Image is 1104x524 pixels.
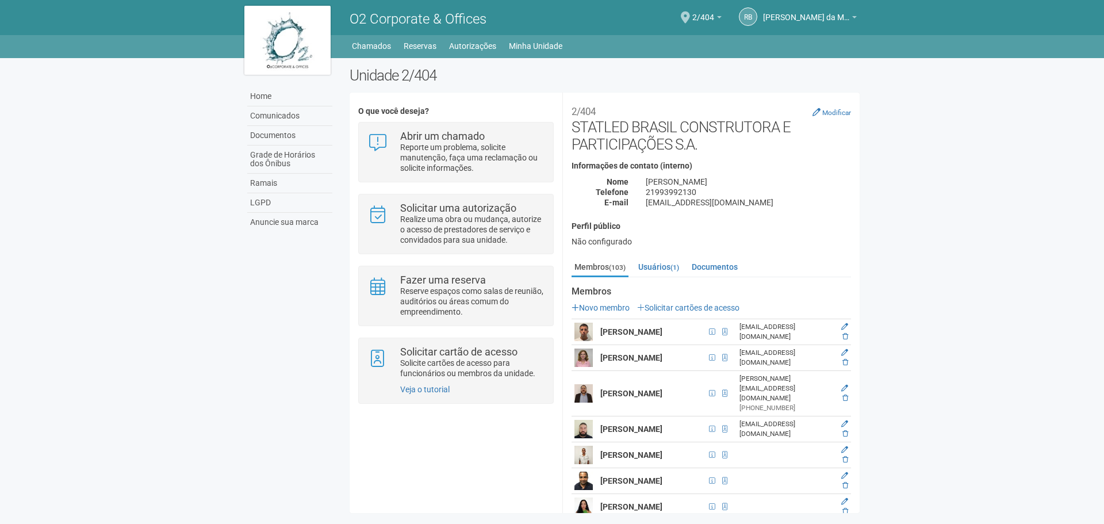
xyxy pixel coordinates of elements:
span: Raul Barrozo da Motta Junior [763,2,849,22]
div: Não configurado [572,236,851,247]
strong: [PERSON_NAME] [600,327,662,336]
a: Solicitar uma autorização Realize uma obra ou mudança, autorize o acesso de prestadores de serviç... [367,203,544,245]
h2: STATLED BRASIL CONSTRUTORA E PARTICIPAÇÕES S.A. [572,101,851,153]
strong: [PERSON_NAME] [600,502,662,511]
strong: E-mail [604,198,628,207]
strong: Membros [572,286,851,297]
h4: Perfil público [572,222,851,231]
a: 2/404 [692,14,722,24]
a: Editar membro [841,446,848,454]
img: user.png [574,420,593,438]
small: (103) [609,263,626,271]
a: Chamados [352,38,391,54]
strong: [PERSON_NAME] [600,450,662,460]
img: user.png [574,384,593,403]
a: [PERSON_NAME] da Motta Junior [763,14,857,24]
a: LGPD [247,193,332,213]
strong: Telefone [596,188,628,197]
span: O2 Corporate & Offices [350,11,486,27]
strong: [PERSON_NAME] [600,476,662,485]
a: Usuários(1) [635,258,682,276]
a: Editar membro [841,472,848,480]
h4: Informações de contato (interno) [572,162,851,170]
a: Excluir membro [842,358,848,366]
img: user.png [574,349,593,367]
strong: Solicitar uma autorização [400,202,516,214]
div: [PERSON_NAME] [637,177,860,187]
img: user.png [574,472,593,490]
div: 21993992130 [637,187,860,197]
strong: [PERSON_NAME] [600,424,662,434]
div: [EMAIL_ADDRESS][DOMAIN_NAME] [739,419,833,439]
a: Excluir membro [842,332,848,341]
strong: Solicitar cartão de acesso [400,346,517,358]
div: [EMAIL_ADDRESS][DOMAIN_NAME] [637,197,860,208]
a: Novo membro [572,303,630,312]
a: Autorizações [449,38,496,54]
a: Membros(103) [572,258,628,277]
a: Reservas [404,38,436,54]
h4: O que você deseja? [358,107,553,116]
div: [EMAIL_ADDRESS][DOMAIN_NAME] [739,348,833,368]
img: user.png [574,446,593,464]
strong: [PERSON_NAME] [600,353,662,362]
a: Excluir membro [842,507,848,515]
p: Reserve espaços como salas de reunião, auditórios ou áreas comum do empreendimento. [400,286,545,317]
img: user.png [574,323,593,341]
a: Excluir membro [842,481,848,489]
a: Anuncie sua marca [247,213,332,232]
a: Modificar [812,108,851,117]
a: Excluir membro [842,394,848,402]
a: Home [247,87,332,106]
div: [PERSON_NAME][EMAIL_ADDRESS][DOMAIN_NAME] [739,374,833,403]
small: (1) [670,263,679,271]
span: 2/404 [692,2,714,22]
a: Editar membro [841,498,848,506]
small: 2/404 [572,106,596,117]
a: Documentos [247,126,332,146]
a: Excluir membro [842,430,848,438]
h2: Unidade 2/404 [350,67,860,84]
a: Comunicados [247,106,332,126]
img: user.png [574,498,593,516]
div: [PHONE_NUMBER] [739,403,833,413]
a: Excluir membro [842,456,848,464]
a: Editar membro [841,323,848,331]
a: Abrir um chamado Reporte um problema, solicite manutenção, faça uma reclamação ou solicite inform... [367,131,544,173]
strong: Nome [607,177,628,186]
a: Editar membro [841,420,848,428]
strong: Abrir um chamado [400,130,485,142]
a: Documentos [689,258,741,276]
a: Grade de Horários dos Ônibus [247,146,332,174]
a: Ramais [247,174,332,193]
a: Solicitar cartão de acesso Solicite cartões de acesso para funcionários ou membros da unidade. [367,347,544,378]
a: Fazer uma reserva Reserve espaços como salas de reunião, auditórios ou áreas comum do empreendime... [367,275,544,317]
div: [EMAIL_ADDRESS][DOMAIN_NAME] [739,322,833,342]
a: RB [739,7,757,26]
strong: Fazer uma reserva [400,274,486,286]
a: Editar membro [841,384,848,392]
a: Solicitar cartões de acesso [637,303,739,312]
strong: [PERSON_NAME] [600,389,662,398]
p: Reporte um problema, solicite manutenção, faça uma reclamação ou solicite informações. [400,142,545,173]
img: logo.jpg [244,6,331,75]
a: Minha Unidade [509,38,562,54]
small: Modificar [822,109,851,117]
p: Solicite cartões de acesso para funcionários ou membros da unidade. [400,358,545,378]
a: Veja o tutorial [400,385,450,394]
p: Realize uma obra ou mudança, autorize o acesso de prestadores de serviço e convidados para sua un... [400,214,545,245]
a: Editar membro [841,349,848,357]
